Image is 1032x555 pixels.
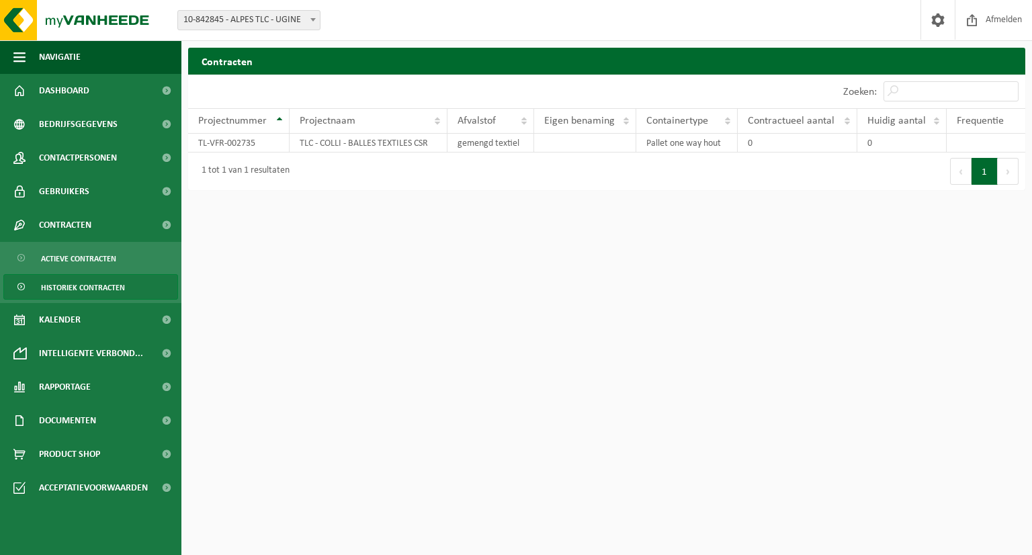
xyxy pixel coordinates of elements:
[39,303,81,337] span: Kalender
[39,40,81,74] span: Navigatie
[41,275,125,300] span: Historiek contracten
[3,274,178,300] a: Historiek contracten
[39,74,89,108] span: Dashboard
[972,158,998,185] button: 1
[843,87,877,97] label: Zoeken:
[188,134,290,153] td: TL-VFR-002735
[867,116,926,126] span: Huidig aantal
[39,208,91,242] span: Contracten
[458,116,496,126] span: Afvalstof
[738,134,857,153] td: 0
[290,134,447,153] td: TLC - COLLI - BALLES TEXTILES CSR
[177,10,320,30] span: 10-842845 - ALPES TLC - UGINE
[950,158,972,185] button: Previous
[41,246,116,271] span: Actieve contracten
[544,116,615,126] span: Eigen benaming
[39,141,117,175] span: Contactpersonen
[957,116,1004,126] span: Frequentie
[3,245,178,271] a: Actieve contracten
[447,134,534,153] td: gemengd textiel
[748,116,834,126] span: Contractueel aantal
[39,437,100,471] span: Product Shop
[39,471,148,505] span: Acceptatievoorwaarden
[857,134,947,153] td: 0
[39,175,89,208] span: Gebruikers
[636,134,738,153] td: Pallet one way hout
[998,158,1019,185] button: Next
[198,116,267,126] span: Projectnummer
[39,370,91,404] span: Rapportage
[39,337,143,370] span: Intelligente verbond...
[195,159,290,183] div: 1 tot 1 van 1 resultaten
[39,108,118,141] span: Bedrijfsgegevens
[188,48,1025,74] h2: Contracten
[39,404,96,437] span: Documenten
[300,116,355,126] span: Projectnaam
[646,116,708,126] span: Containertype
[178,11,320,30] span: 10-842845 - ALPES TLC - UGINE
